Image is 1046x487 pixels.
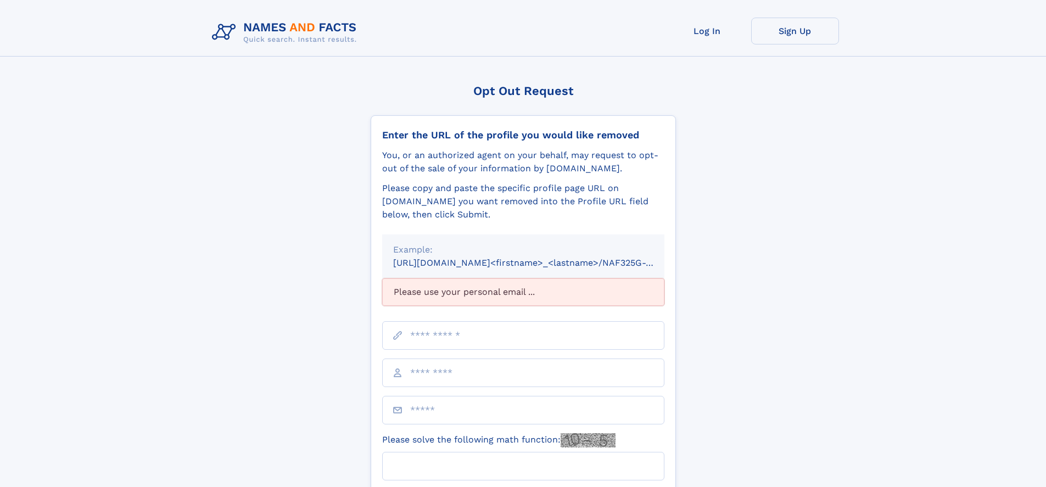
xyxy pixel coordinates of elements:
div: Enter the URL of the profile you would like removed [382,129,664,141]
img: Logo Names and Facts [208,18,366,47]
div: You, or an authorized agent on your behalf, may request to opt-out of the sale of your informatio... [382,149,664,175]
div: Please use your personal email ... [382,278,664,306]
label: Please solve the following math function: [382,433,616,447]
small: [URL][DOMAIN_NAME]<firstname>_<lastname>/NAF325G-xxxxxxxx [393,258,685,268]
div: Example: [393,243,653,256]
a: Sign Up [751,18,839,44]
div: Opt Out Request [371,84,676,98]
a: Log In [663,18,751,44]
div: Please copy and paste the specific profile page URL on [DOMAIN_NAME] you want removed into the Pr... [382,182,664,221]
